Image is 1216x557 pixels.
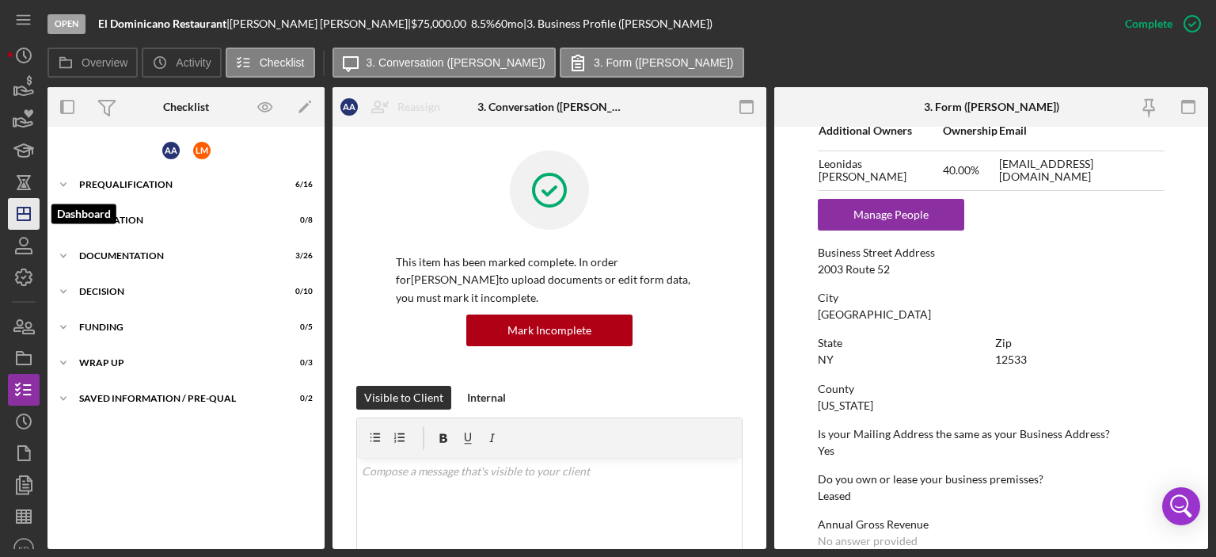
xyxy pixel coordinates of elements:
[818,399,873,412] div: [US_STATE]
[818,473,1165,486] div: Do you own or lease your business premisses?
[284,358,313,368] div: 0 / 3
[367,56,545,69] label: 3. Conversation ([PERSON_NAME])
[818,246,1165,259] div: Business Street Address
[396,254,703,307] p: This item has been marked complete. In order for [PERSON_NAME] to upload documents or edit form d...
[995,337,1165,349] div: Zip
[998,151,1165,190] td: [EMAIL_ADDRESS][DOMAIN_NAME]
[466,315,633,346] button: Mark Incomplete
[560,48,744,78] button: 3. Form ([PERSON_NAME])
[79,322,273,332] div: Funding
[942,111,998,151] td: Ownership
[98,17,226,30] b: El Dominicano Restaurant
[284,180,313,189] div: 6 / 16
[176,56,211,69] label: Activity
[79,251,273,261] div: Documentation
[495,17,523,30] div: 60 mo
[818,111,942,151] td: Additional Owners
[364,386,443,410] div: Visible to Client
[471,17,495,30] div: 8.5 %
[79,287,273,296] div: Decision
[1125,8,1172,40] div: Complete
[284,216,313,225] div: 0 / 8
[79,394,273,403] div: Saved Information / Pre-Qual
[818,208,964,221] a: Manage People
[924,101,1059,113] div: 3. Form ([PERSON_NAME])
[411,17,471,30] div: $75,000.00
[98,17,230,30] div: |
[507,315,591,346] div: Mark Incomplete
[942,151,998,190] td: 40.00%
[284,394,313,403] div: 0 / 2
[818,199,964,231] button: Manage People
[818,428,1165,441] div: Is your Mailing Address the same as your Business Address?
[82,56,127,69] label: Overview
[18,544,28,553] text: KD
[594,56,734,69] label: 3. Form ([PERSON_NAME])
[47,48,138,78] button: Overview
[818,292,1165,304] div: City
[284,322,313,332] div: 0 / 5
[818,353,834,366] div: NY
[818,151,942,190] td: Leonidas [PERSON_NAME]
[818,444,834,457] div: Yes
[1109,8,1208,40] button: Complete
[356,386,451,410] button: Visible to Client
[1162,487,1200,525] div: Open Intercom Messenger
[260,56,305,69] label: Checklist
[995,353,1027,366] div: 12533
[332,91,456,123] button: AAReassign
[340,98,358,116] div: A A
[397,91,440,123] div: Reassign
[818,383,1165,395] div: County
[818,535,918,547] div: No answer provided
[818,490,851,502] div: Leased
[523,17,712,30] div: | 3. Business Profile ([PERSON_NAME])
[998,111,1165,151] td: Email
[467,386,506,410] div: Internal
[818,337,987,349] div: State
[230,17,411,30] div: [PERSON_NAME] [PERSON_NAME] |
[79,180,273,189] div: Prequalification
[142,48,221,78] button: Activity
[826,199,956,231] div: Manage People
[162,142,180,159] div: A A
[284,287,313,296] div: 0 / 10
[79,216,273,225] div: Application
[284,251,313,261] div: 3 / 26
[459,386,514,410] button: Internal
[477,101,622,113] div: 3. Conversation ([PERSON_NAME])
[226,48,315,78] button: Checklist
[818,263,890,276] div: 2003 Route 52
[332,48,556,78] button: 3. Conversation ([PERSON_NAME])
[818,518,1165,531] div: Annual Gross Revenue
[818,308,931,321] div: [GEOGRAPHIC_DATA]
[79,358,273,368] div: Wrap up
[47,14,85,34] div: Open
[193,142,211,159] div: L M
[163,101,209,113] div: Checklist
